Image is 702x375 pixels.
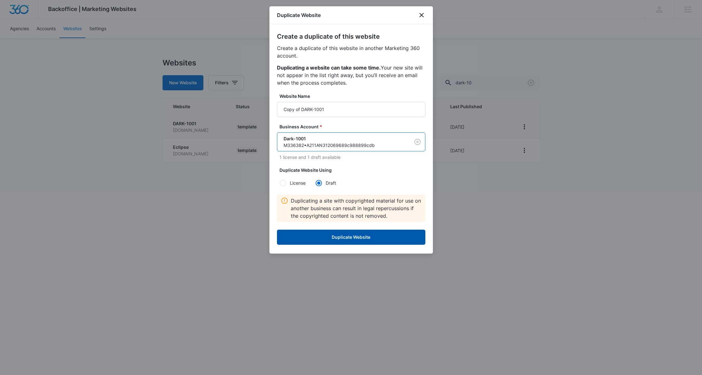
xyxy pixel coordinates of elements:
[279,93,428,99] label: Website Name
[279,123,428,130] label: Business Account
[315,180,351,186] label: Draft
[284,135,401,142] p: Dark-1001
[279,167,428,173] label: Duplicate Website Using
[418,11,425,19] button: close
[277,230,425,245] button: Duplicate Website
[277,64,425,87] p: Your new site will not appear in the list right away, but you’ll receive an email when the proces...
[277,32,425,41] h2: Create a duplicate of this website
[277,44,425,59] p: Create a duplicate of this website in another Marketing 360 account.
[412,137,423,147] button: Clear
[277,11,321,19] h1: Duplicate Website
[279,180,315,186] label: License
[277,64,381,71] strong: Duplicating a website can take some time.
[279,154,425,160] p: 1 license and 1 draft available
[291,197,422,220] p: Duplicating a site with copyrighted material for use on another business can result in legal repe...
